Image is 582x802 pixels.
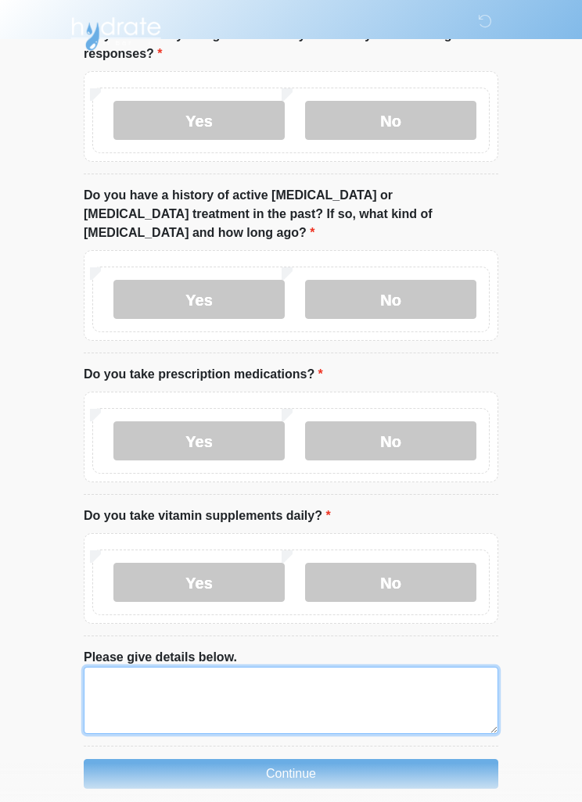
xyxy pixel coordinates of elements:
label: No [305,563,476,602]
label: Yes [113,280,285,319]
label: Yes [113,101,285,140]
label: Yes [113,563,285,602]
img: Hydrate IV Bar - Arcadia Logo [68,12,163,52]
label: No [305,421,476,460]
label: Please give details below. [84,648,237,667]
label: Yes [113,421,285,460]
button: Continue [84,759,498,789]
label: No [305,280,476,319]
label: Do you have a history of active [MEDICAL_DATA] or [MEDICAL_DATA] treatment in the past? If so, wh... [84,186,498,242]
label: Do you take vitamin supplements daily? [84,507,331,525]
label: Do you take prescription medications? [84,365,323,384]
label: No [305,101,476,140]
